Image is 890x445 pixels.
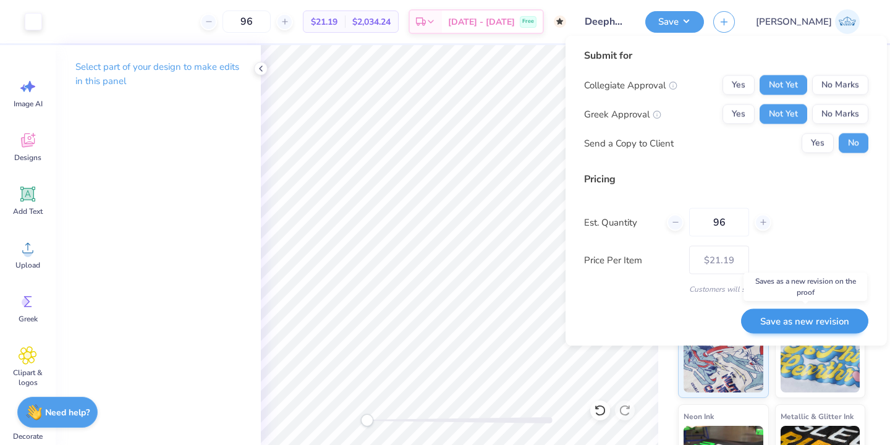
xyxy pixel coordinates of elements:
[448,15,515,28] span: [DATE] - [DATE]
[361,414,373,426] div: Accessibility label
[839,133,868,153] button: No
[689,208,749,237] input: – –
[522,17,534,26] span: Free
[741,308,868,334] button: Save as new revision
[723,104,755,124] button: Yes
[584,107,661,121] div: Greek Approval
[812,75,868,95] button: No Marks
[584,48,868,63] div: Submit for
[14,99,43,109] span: Image AI
[760,104,807,124] button: Not Yet
[750,9,865,34] a: [PERSON_NAME]
[75,60,241,88] p: Select part of your design to make edits in this panel
[812,104,868,124] button: No Marks
[802,133,834,153] button: Yes
[15,260,40,270] span: Upload
[584,78,677,92] div: Collegiate Approval
[781,331,860,392] img: Puff Ink
[7,368,48,388] span: Clipart & logos
[13,206,43,216] span: Add Text
[684,331,763,392] img: Standard
[19,314,38,324] span: Greek
[311,15,337,28] span: $21.19
[584,284,868,295] div: Customers will see this price on HQ.
[13,431,43,441] span: Decorate
[744,273,867,301] div: Saves as a new revision on the proof
[756,15,832,29] span: [PERSON_NAME]
[684,410,714,423] span: Neon Ink
[352,15,391,28] span: $2,034.24
[45,407,90,418] strong: Need help?
[584,215,658,229] label: Est. Quantity
[14,153,41,163] span: Designs
[781,410,854,423] span: Metallic & Glitter Ink
[584,136,674,150] div: Send a Copy to Client
[645,11,704,33] button: Save
[835,9,860,34] img: Julia Armano
[222,11,271,33] input: – –
[584,172,868,187] div: Pricing
[575,9,636,34] input: Untitled Design
[723,75,755,95] button: Yes
[760,75,807,95] button: Not Yet
[584,253,680,267] label: Price Per Item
